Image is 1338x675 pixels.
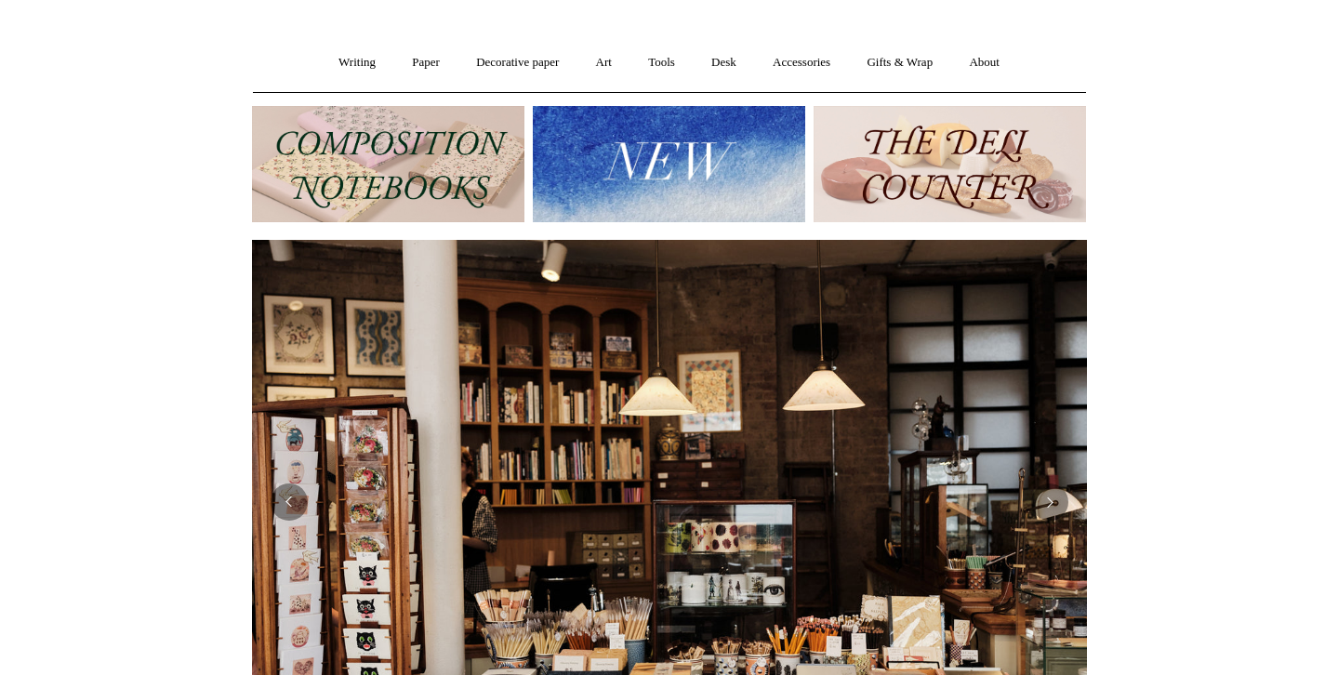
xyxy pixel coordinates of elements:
[952,38,1016,87] a: About
[631,38,692,87] a: Tools
[579,38,629,87] a: Art
[252,106,524,222] img: 202302 Composition ledgers.jpg__PID:69722ee6-fa44-49dd-a067-31375e5d54ec
[322,38,392,87] a: Writing
[395,38,457,87] a: Paper
[271,483,308,521] button: Previous
[1031,483,1068,521] button: Next
[814,106,1086,222] img: The Deli Counter
[533,106,805,222] img: New.jpg__PID:f73bdf93-380a-4a35-bcfe-7823039498e1
[756,38,847,87] a: Accessories
[459,38,576,87] a: Decorative paper
[695,38,753,87] a: Desk
[850,38,949,87] a: Gifts & Wrap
